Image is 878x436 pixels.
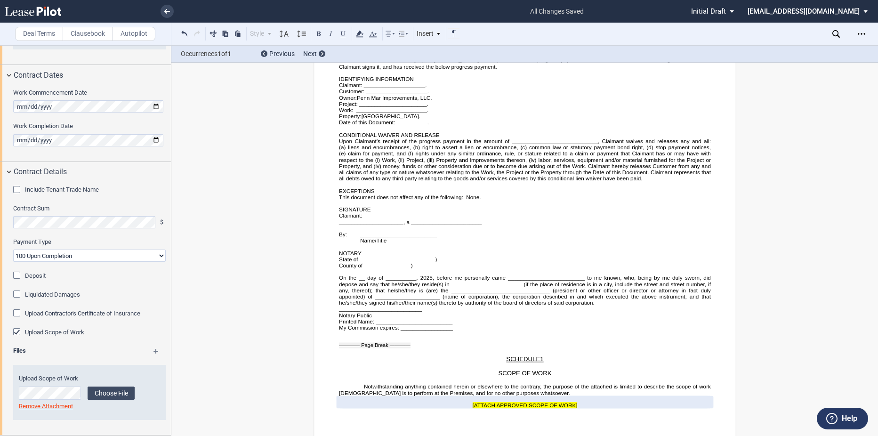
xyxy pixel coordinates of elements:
[227,50,231,57] b: 1
[436,157,536,163] span: Property and improvements thereon, (iv)
[422,144,527,150] span: right to assert a lien or encumbrance, (c)
[348,150,413,156] span: claim for payment, and (f)
[339,219,482,225] span: _____________________, a _______________________
[217,50,221,57] b: 1
[325,28,337,39] button: Italic
[525,1,588,22] span: all changes saved
[313,28,324,39] button: Bold
[113,27,155,41] label: Autopilot
[529,144,653,150] span: common law or statutory payment bond right, (d)
[339,231,347,237] span: By:
[339,163,712,182] span: money, funds or other consideration due or to become due arising out of the Work. Claimant hereby...
[339,76,414,82] span: IDENTIFYING INFORMATION
[466,194,481,200] span: None.
[854,26,869,41] div: Open Lease options menu
[842,412,857,425] label: Help
[540,355,543,363] span: 1
[339,157,712,169] span: labor, services, equipment and/or material furnished for the Project or Property, and (iv)
[817,408,868,429] button: Help
[339,275,712,306] span: , before me personally came _________________________ to me known, who, being by me duly sworn, d...
[339,138,712,150] span: Upon Claimant’s receipt of the progress payment in the amount of ____________________________, Cl...
[411,262,412,268] span: )
[339,144,712,156] span: stop payment notices, (e)
[13,271,46,281] md-checkbox: Deposit
[303,49,325,59] div: Next
[339,107,353,113] span: Work:
[19,374,135,383] label: Upload Scope of Work
[14,70,63,81] span: Contract Dates
[361,113,419,119] span: [GEOGRAPHIC_DATA]
[339,82,427,88] span: Claimant: ____________________.
[415,28,443,40] div: Insert
[261,49,295,59] div: Previous
[691,7,726,16] span: Initial Draft
[339,57,712,69] span: This document is enforceable against Claimant if Claimant signs it, and has received the below pr...
[339,383,712,396] span: Notwithstanding anything contained herein or elsewhere to the contrary, the purpose of the attach...
[367,275,418,281] span: day of __________,
[506,355,540,363] span: SCHEDULE
[339,206,371,212] span: SIGNATURE
[435,256,437,262] span: )
[339,113,362,119] span: Property:
[339,306,422,312] span: ___________________________
[13,290,80,299] md-checkbox: Liquidated Damages
[472,402,577,408] span: [ATTACH APPROVED SCOPE OF WORK]
[13,347,26,354] b: Files
[160,218,166,226] span: $
[13,204,166,213] label: Contract Sum
[339,150,712,162] span: rights under any similar ordinance, rule, or stature related to a claim or payment that Claimant ...
[348,144,420,150] span: liens and encumbrances, (b)
[13,309,140,318] md-checkbox: Upload Contractor's Certificate of Insurance
[382,157,404,163] span: Work, (ii)
[13,89,166,97] label: Work Commencement Date
[430,95,432,101] span: .
[339,212,362,218] span: Claimant:
[179,28,190,39] button: Undo
[88,387,135,400] label: Choose File
[25,309,140,318] label: Upload Contractor's Certificate of Insurance
[419,113,420,119] span: .
[339,132,439,138] span: CONDITIONAL WAIVER AND RELEASE
[339,250,362,256] span: NOTARY
[356,95,430,101] span: Penn Mar Improvements, LLC
[339,256,358,262] span: State of
[360,237,387,243] span: Name/Title
[339,262,362,268] span: County of
[356,107,428,113] span: _______________________.
[339,275,365,281] span: On the __
[420,275,432,281] span: 2025
[13,238,166,246] label: Payment Type
[13,122,166,130] label: Work Completion Date
[360,231,437,237] span: _________________________
[13,328,84,337] md-checkbox: Upload Scope of Work
[339,101,428,107] span: Project: ______________________.
[220,28,231,39] button: Copy
[181,49,254,59] span: Occurrences of
[339,119,429,125] span: Date of this Document: __________.
[25,328,84,337] label: Upload Scope of Work
[208,28,219,39] button: Cut
[339,194,463,200] span: This document does not affect any of the following:
[25,272,46,280] label: Deposit
[25,186,99,194] label: Include Tenant Trade Name
[25,291,80,299] label: Liquidated Damages
[15,27,63,41] label: Deal Terms
[232,28,243,39] button: Paste
[339,324,453,331] span: My Commission expires: _________________
[303,50,317,57] span: Next
[339,318,452,324] span: Printed Name: _________________________
[339,88,429,94] span: Customer: ____________________.
[19,403,73,410] a: Remove Attachment
[406,157,434,163] span: Project, (iii)
[13,186,99,195] md-checkbox: Include Tenant Trade Name
[14,166,67,178] span: Contract Details
[269,50,295,57] span: Previous
[339,312,372,318] span: Notary Public
[339,188,375,194] span: EXCEPTIONS
[338,28,349,39] button: Underline
[339,95,357,101] span: Owner:
[448,28,459,39] button: Toggle Control Characters
[498,370,551,377] span: SCOPE OF WORK
[63,27,113,41] label: Clausebook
